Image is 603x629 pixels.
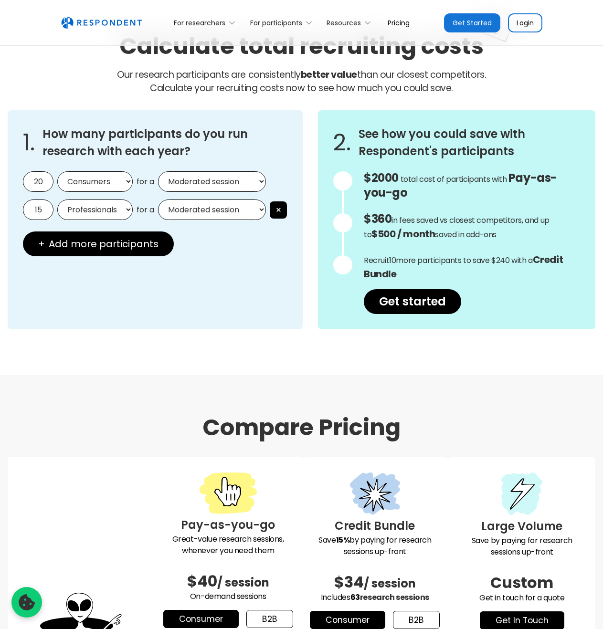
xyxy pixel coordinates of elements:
a: Get Started [444,13,500,32]
span: Custom [490,572,553,593]
a: Consumer [310,611,385,629]
span: $40 [187,570,217,592]
span: 10 [389,255,396,266]
div: Resources [321,11,380,34]
a: b2b [246,610,293,628]
span: + [38,239,45,249]
p: Save by paying for research sessions up-front [309,535,441,557]
a: Login [508,13,542,32]
p: in fees saved vs closest competitors, and up to saved in add-ons [364,212,580,241]
span: $2000 [364,170,399,186]
span: / session [364,576,416,591]
span: Calculate your recruiting costs now to see how much you could save. [150,82,453,94]
span: 63 [350,592,360,603]
strong: better value [301,68,357,81]
a: b2b [393,611,440,629]
h3: How many participants do you run research with each year? [42,126,287,160]
p: Includes [309,592,441,603]
span: 2. [333,138,351,147]
p: On-demand sessions [162,591,294,602]
div: For participants [244,11,321,34]
p: Get in touch for a quote [456,592,588,604]
button: × [270,201,287,219]
span: / session [217,575,269,590]
h3: Credit Bundle [309,517,441,535]
span: for a [137,177,154,187]
button: + Add more participants [23,231,174,256]
a: Get started [364,289,461,314]
div: Resources [327,18,361,28]
span: Add more participants [49,239,159,249]
a: Pricing [380,11,417,34]
span: for a [137,205,154,215]
p: Great-value research sessions, whenever you need them [162,534,294,556]
p: Save by paying for research sessions up-front [456,535,588,558]
span: 1. [23,138,35,147]
a: home [61,17,142,29]
strong: $500 / month [371,227,435,241]
h3: See how you could save with Respondent's participants [359,126,580,160]
span: $360 [364,211,391,227]
span: Pay-as-you-go [364,170,557,200]
img: Untitled UI logotext [61,17,142,29]
div: For researchers [169,11,244,34]
h3: Pay-as-you-go [162,516,294,534]
span: research sessions [360,592,429,603]
h3: Large Volume [456,518,588,535]
p: Our research participants are consistently than our closest competitors. [8,68,595,95]
span: $34 [334,571,364,593]
p: Recruit more participants to save $240 with a [364,253,580,282]
a: Consumer [163,610,239,628]
h2: Calculate total recruiting costs [119,30,484,62]
div: For researchers [174,18,225,28]
div: For participants [250,18,302,28]
strong: 15% [336,535,350,545]
span: total cost of participants with [401,174,507,185]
